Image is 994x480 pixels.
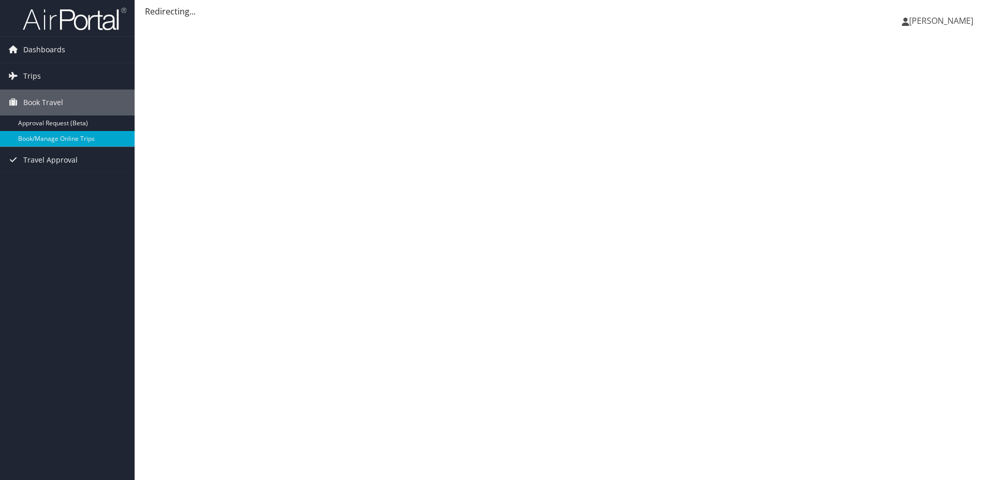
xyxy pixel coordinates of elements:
[902,5,984,36] a: [PERSON_NAME]
[23,63,41,89] span: Trips
[23,7,126,31] img: airportal-logo.png
[23,37,65,63] span: Dashboards
[145,5,984,18] div: Redirecting...
[909,15,973,26] span: [PERSON_NAME]
[23,147,78,173] span: Travel Approval
[23,90,63,115] span: Book Travel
